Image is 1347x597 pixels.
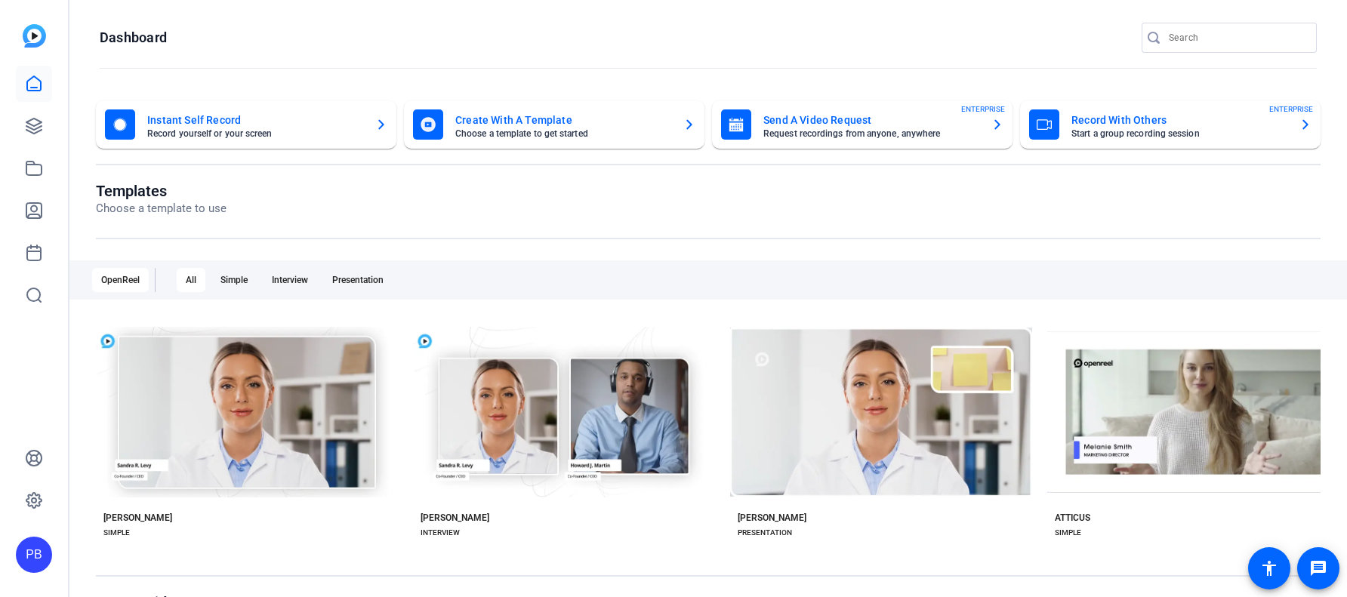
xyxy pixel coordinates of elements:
[96,200,227,217] p: Choose a template to use
[738,527,792,539] div: PRESENTATION
[1055,512,1090,524] div: ATTICUS
[455,111,671,129] mat-card-title: Create With A Template
[96,100,396,149] button: Instant Self RecordRecord yourself or your screen
[712,100,1013,149] button: Send A Video RequestRequest recordings from anyone, anywhereENTERPRISE
[763,129,979,138] mat-card-subtitle: Request recordings from anyone, anywhere
[103,527,130,539] div: SIMPLE
[1169,29,1305,47] input: Search
[147,129,363,138] mat-card-subtitle: Record yourself or your screen
[147,111,363,129] mat-card-title: Instant Self Record
[455,129,671,138] mat-card-subtitle: Choose a template to get started
[323,268,393,292] div: Presentation
[1309,559,1327,577] mat-icon: message
[177,268,205,292] div: All
[103,512,172,524] div: [PERSON_NAME]
[92,268,149,292] div: OpenReel
[1260,559,1278,577] mat-icon: accessibility
[211,268,257,292] div: Simple
[1071,111,1287,129] mat-card-title: Record With Others
[16,537,52,573] div: PB
[421,527,460,539] div: INTERVIEW
[961,103,1005,115] span: ENTERPRISE
[1055,527,1081,539] div: SIMPLE
[1020,100,1321,149] button: Record With OthersStart a group recording sessionENTERPRISE
[96,182,227,200] h1: Templates
[1071,129,1287,138] mat-card-subtitle: Start a group recording session
[738,512,806,524] div: [PERSON_NAME]
[1269,103,1313,115] span: ENTERPRISE
[100,29,167,47] h1: Dashboard
[763,111,979,129] mat-card-title: Send A Video Request
[23,24,46,48] img: blue-gradient.svg
[404,100,704,149] button: Create With A TemplateChoose a template to get started
[263,268,317,292] div: Interview
[421,512,489,524] div: [PERSON_NAME]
